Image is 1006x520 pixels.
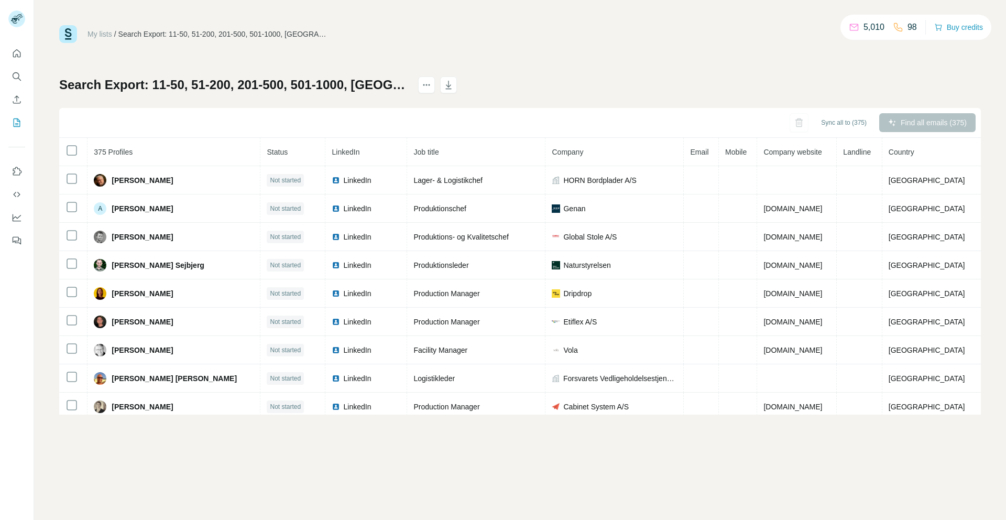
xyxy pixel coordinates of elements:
span: [PERSON_NAME] [112,203,173,214]
span: LinkedIn [343,402,371,412]
span: Facility Manager [413,346,467,354]
img: LinkedIn logo [332,204,340,213]
span: [DOMAIN_NAME] [763,346,822,354]
img: Avatar [94,287,106,300]
img: Avatar [94,231,106,243]
span: Mobile [725,148,747,156]
span: LinkedIn [343,317,371,327]
span: [GEOGRAPHIC_DATA] [889,403,965,411]
span: Production Manager [413,403,479,411]
button: Enrich CSV [8,90,25,109]
span: Etiflex A/S [563,317,597,327]
span: LinkedIn [343,260,371,270]
span: Cabinet System A/S [563,402,629,412]
span: Email [690,148,708,156]
span: [GEOGRAPHIC_DATA] [889,289,965,298]
span: [PERSON_NAME] [112,317,173,327]
span: Production Manager [413,318,479,326]
img: LinkedIn logo [332,346,340,354]
span: LinkedIn [343,288,371,299]
span: Not started [270,261,301,270]
span: Company website [763,148,822,156]
img: Avatar [94,174,106,187]
span: Not started [270,289,301,298]
p: 98 [907,21,917,34]
span: [PERSON_NAME] [112,232,173,242]
img: Avatar [94,372,106,385]
span: [DOMAIN_NAME] [763,403,822,411]
span: [GEOGRAPHIC_DATA] [889,233,965,241]
img: Avatar [94,344,106,356]
span: Status [267,148,288,156]
img: LinkedIn logo [332,318,340,326]
button: Use Surfe on LinkedIn [8,162,25,181]
div: Search Export: 11-50, 51-200, 201-500, 501-1000, [GEOGRAPHIC_DATA], Energy Manager, Production Ma... [118,29,328,39]
span: [PERSON_NAME] [112,345,173,355]
img: company-logo [552,289,560,298]
span: [DOMAIN_NAME] [763,233,822,241]
div: A [94,202,106,215]
span: Produktionsleder [413,261,468,269]
button: Search [8,67,25,86]
span: Country [889,148,914,156]
img: LinkedIn logo [332,403,340,411]
span: Sync all to (375) [821,118,867,127]
span: [GEOGRAPHIC_DATA] [889,261,965,269]
span: LinkedIn [343,373,371,384]
span: [PERSON_NAME] [112,402,173,412]
img: LinkedIn logo [332,176,340,185]
button: actions [418,77,435,93]
h1: Search Export: 11-50, 51-200, 201-500, 501-1000, [GEOGRAPHIC_DATA], Energy Manager, Production Ma... [59,77,409,93]
img: Avatar [94,316,106,328]
span: Company [552,148,583,156]
span: LinkedIn [332,148,359,156]
button: My lists [8,113,25,132]
p: 5,010 [863,21,884,34]
span: LinkedIn [343,175,371,186]
span: [GEOGRAPHIC_DATA] [889,176,965,185]
span: [PERSON_NAME] Sejbjerg [112,260,204,270]
li: / [114,29,116,39]
span: Genan [563,203,585,214]
span: Produktions- og Kvalitetschef [413,233,508,241]
img: Avatar [94,259,106,272]
span: [GEOGRAPHIC_DATA] [889,374,965,383]
span: Job title [413,148,439,156]
span: Not started [270,176,301,185]
img: company-logo [552,320,560,323]
span: Not started [270,317,301,327]
button: Quick start [8,44,25,63]
button: Feedback [8,231,25,250]
span: Lager- & Logistikchef [413,176,483,185]
span: [PERSON_NAME] [PERSON_NAME] [112,373,237,384]
span: LinkedIn [343,345,371,355]
span: [PERSON_NAME] [112,288,173,299]
img: company-logo [552,204,560,213]
span: Not started [270,345,301,355]
span: Global Stole A/S [563,232,617,242]
span: 375 Profiles [94,148,133,156]
img: company-logo [552,233,560,241]
span: Naturstyrelsen [563,260,610,270]
span: Not started [270,374,301,383]
span: Vola [563,345,577,355]
span: Produktionschef [413,204,466,213]
button: Use Surfe API [8,185,25,204]
img: LinkedIn logo [332,261,340,269]
span: [DOMAIN_NAME] [763,204,822,213]
img: LinkedIn logo [332,289,340,298]
span: Not started [270,402,301,411]
span: [GEOGRAPHIC_DATA] [889,346,965,354]
img: company-logo [552,346,560,354]
span: [DOMAIN_NAME] [763,318,822,326]
img: company-logo [552,403,560,411]
a: My lists [88,30,112,38]
span: Production Manager [413,289,479,298]
img: LinkedIn logo [332,374,340,383]
span: [DOMAIN_NAME] [763,289,822,298]
span: [PERSON_NAME] [112,175,173,186]
span: Logistikleder [413,374,455,383]
span: Not started [270,232,301,242]
span: Forsvarets Vedligeholdelsestjeneste [563,373,677,384]
span: Landline [843,148,871,156]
